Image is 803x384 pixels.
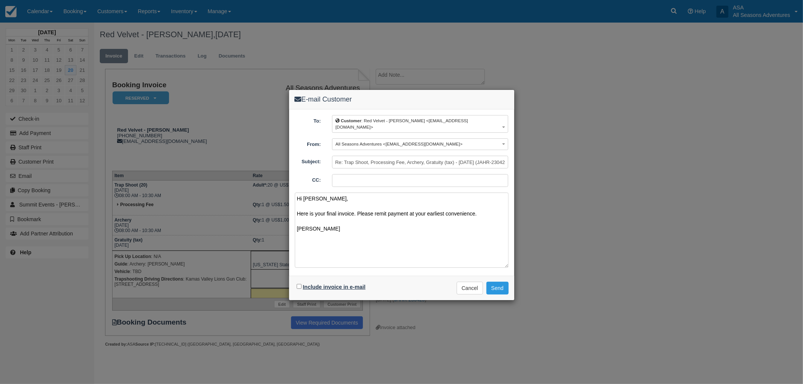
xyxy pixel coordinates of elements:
[457,282,483,294] button: Cancel
[332,115,508,133] button: Customer: Red Velvet - [PERSON_NAME] <[EMAIL_ADDRESS][DOMAIN_NAME]>
[341,118,361,123] b: Customer
[289,138,327,148] label: From:
[295,96,509,103] h4: E-mail Customer
[303,284,366,290] label: Include invoice in e-mail
[332,138,508,150] button: All Seasons Adventures <[EMAIL_ADDRESS][DOMAIN_NAME]>
[289,156,327,165] label: Subject:
[335,141,463,146] span: All Seasons Adventures <[EMAIL_ADDRESS][DOMAIN_NAME]>
[335,118,468,129] span: : Red Velvet - [PERSON_NAME] <[EMAIL_ADDRESS][DOMAIN_NAME]>
[289,174,327,184] label: CC:
[486,282,509,294] button: Send
[289,115,327,125] label: To:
